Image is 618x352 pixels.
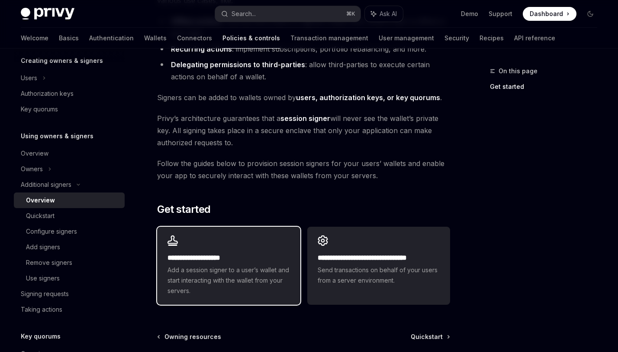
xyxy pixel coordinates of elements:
a: Dashboard [523,7,576,21]
a: Wallets [144,28,167,49]
a: Authentication [89,28,134,49]
a: Transaction management [290,28,368,49]
button: Search...⌘K [215,6,360,22]
div: Users [21,73,37,83]
strong: Recurring actions [171,45,232,53]
div: Authorization keys [21,88,74,99]
span: On this page [499,66,538,76]
a: Quickstart [411,332,449,341]
span: Owning resources [164,332,221,341]
span: Quickstart [411,332,443,341]
a: Security [444,28,469,49]
a: Basics [59,28,79,49]
span: ⌘ K [346,10,355,17]
a: Remove signers [14,255,125,271]
span: Get started [157,202,210,216]
button: Toggle dark mode [583,7,597,21]
a: Connectors [177,28,212,49]
a: Quickstart [14,208,125,224]
span: Follow the guides below to provision session signers for your users’ wallets and enable your app ... [157,157,450,182]
span: Dashboard [530,10,563,18]
div: Additional signers [21,179,71,190]
a: Overview [14,192,125,208]
strong: session signer [280,114,330,123]
a: Overview [14,146,125,161]
div: Remove signers [26,257,72,268]
div: Owners [21,164,43,174]
a: API reference [514,28,555,49]
strong: Delegating permissions to third-parties [171,60,305,69]
button: Ask AI [365,6,403,22]
div: Configure signers [26,226,77,237]
span: Signers can be added to wallets owned by . [157,91,450,104]
div: Add signers [26,242,60,252]
a: Key quorums [14,101,125,117]
div: Use signers [26,273,60,284]
a: User management [379,28,434,49]
a: Add signers [14,239,125,255]
div: Taking actions [21,304,62,315]
div: Signing requests [21,289,69,299]
a: Welcome [21,28,48,49]
span: Add a session signer to a user’s wallet and start interacting with the wallet from your servers. [167,265,290,296]
a: Get started [490,80,604,94]
h5: Using owners & signers [21,131,93,141]
a: Support [489,10,512,18]
span: Ask AI [380,10,397,18]
a: Authorization keys [14,86,125,101]
a: Recipes [480,28,504,49]
div: Search... [232,9,256,19]
a: Owning resources [158,332,221,341]
img: dark logo [21,8,74,20]
a: **** **** **** *****Add a session signer to a user’s wallet and start interacting with the wallet... [157,227,300,305]
a: Use signers [14,271,125,286]
span: Send transactions on behalf of your users from a server environment. [318,265,440,286]
div: Overview [26,195,55,205]
a: Taking actions [14,302,125,317]
div: Overview [21,148,48,159]
a: Signing requests [14,286,125,302]
div: Key quorums [21,104,58,114]
a: Configure signers [14,224,125,239]
li: : allow third-parties to execute certain actions on behalf of a wallet. [157,59,450,83]
h5: Key quorums [21,331,61,342]
a: Policies & controls [222,28,280,49]
a: users, authorization keys, or key quorums [296,93,440,102]
a: Demo [461,10,478,18]
li: : implement subscriptions, portfolio rebalancing, and more. [157,43,450,55]
span: Privy’s architecture guarantees that a will never see the wallet’s private key. All signing takes... [157,112,450,149]
div: Quickstart [26,211,55,221]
